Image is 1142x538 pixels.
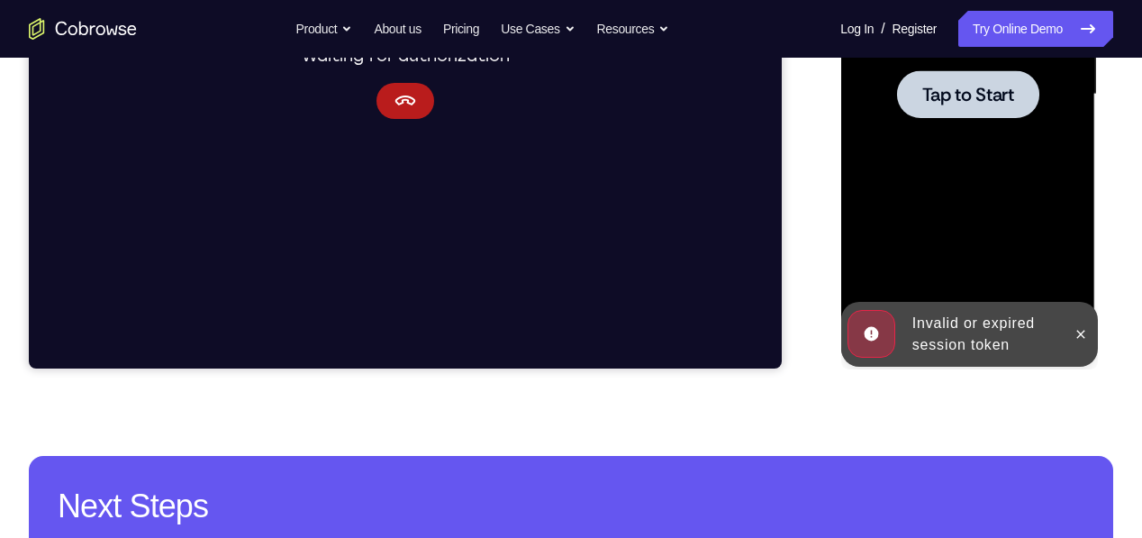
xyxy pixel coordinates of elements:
h2: Next Steps [58,485,1084,528]
button: Product [296,11,353,47]
button: Tap to Start [56,242,198,289]
a: Pricing [443,11,479,47]
a: Log In [840,11,874,47]
div: Waiting for authorization [273,250,481,304]
div: Invalid or expired session token [64,477,222,534]
span: / [881,18,884,40]
span: Tap to Start [81,257,173,275]
a: About us [374,11,421,47]
a: Go to the home page [29,18,137,40]
button: Use Cases [501,11,575,47]
button: Resources [597,11,670,47]
a: Try Online Demo [958,11,1113,47]
button: Cancel [348,318,405,354]
a: Register [893,11,937,47]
